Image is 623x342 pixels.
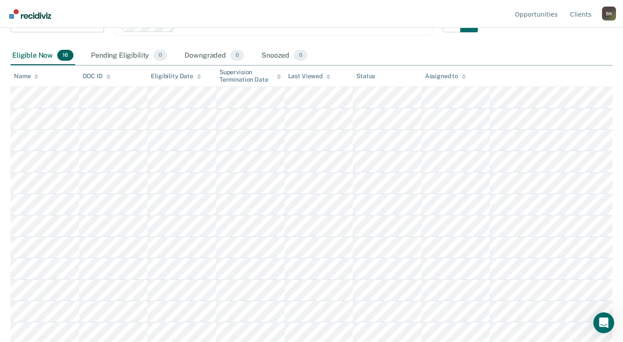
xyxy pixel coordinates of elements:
[83,73,111,80] div: DOC ID
[602,7,616,21] div: B K
[425,73,466,80] div: Assigned to
[294,50,307,61] span: 0
[9,9,51,19] img: Recidiviz
[57,50,73,61] span: 16
[260,46,309,66] div: Snoozed0
[288,73,331,80] div: Last Viewed
[183,46,246,66] div: Downgraded0
[89,46,169,66] div: Pending Eligibility0
[14,73,38,80] div: Name
[153,50,167,61] span: 0
[10,46,75,66] div: Eligible Now16
[151,73,201,80] div: Eligibility Date
[593,312,614,333] iframe: Intercom live chat
[602,7,616,21] button: Profile dropdown button
[230,50,244,61] span: 0
[219,69,281,83] div: Supervision Termination Date
[356,73,375,80] div: Status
